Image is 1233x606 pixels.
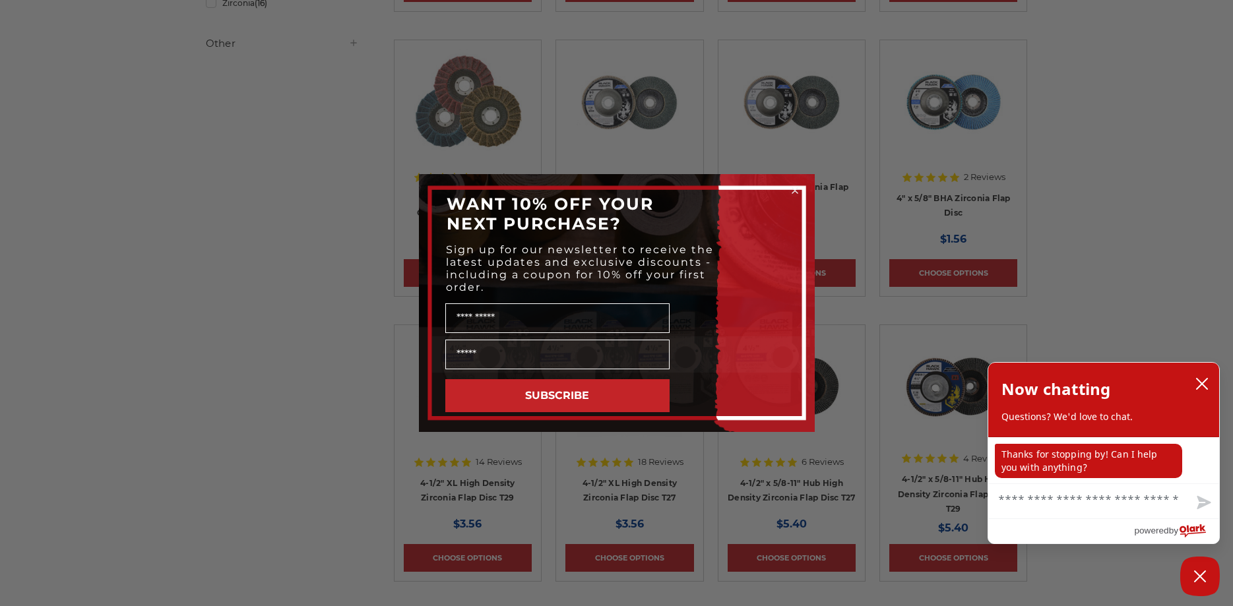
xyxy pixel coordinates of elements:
[995,444,1182,478] p: Thanks for stopping by! Can I help you with anything?
[1186,488,1219,518] button: Send message
[1180,557,1220,596] button: Close Chatbox
[988,437,1219,483] div: chat
[1191,374,1213,394] button: close chatbox
[1134,519,1219,543] a: Powered by Olark
[1134,522,1168,539] span: powered
[447,194,654,233] span: WANT 10% OFF YOUR NEXT PURCHASE?
[446,243,714,293] span: Sign up for our newsletter to receive the latest updates and exclusive discounts - including a co...
[1001,410,1206,423] p: Questions? We'd love to chat.
[1169,522,1178,539] span: by
[788,184,802,197] button: Close dialog
[445,340,670,369] input: Email
[988,362,1220,544] div: olark chatbox
[1001,376,1110,402] h2: Now chatting
[445,379,670,412] button: SUBSCRIBE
